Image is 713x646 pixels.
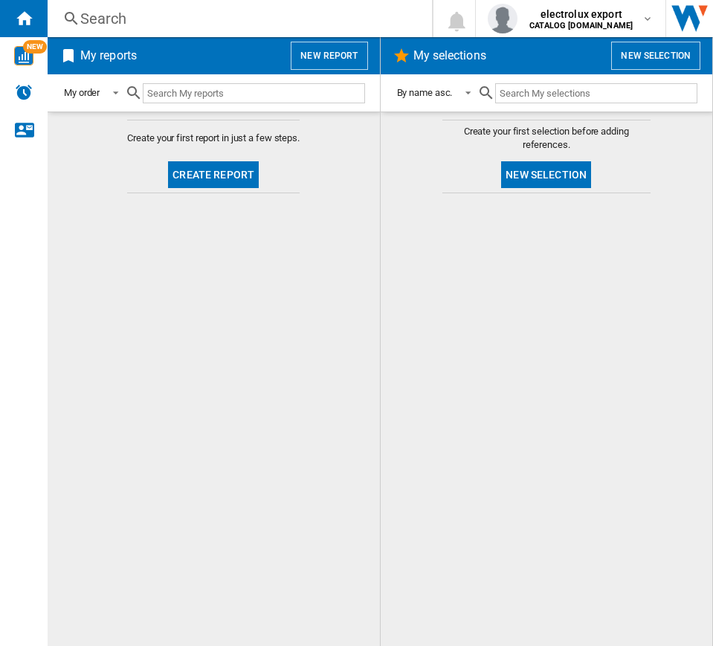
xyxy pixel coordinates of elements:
img: wise-card.svg [14,46,33,65]
h2: My selections [410,42,489,70]
div: By name asc. [397,87,453,98]
button: Create report [168,161,259,188]
div: Search [80,8,393,29]
span: NEW [23,40,47,54]
img: profile.jpg [488,4,517,33]
input: Search My reports [143,83,364,103]
button: New selection [501,161,591,188]
img: alerts-logo.svg [15,83,33,101]
input: Search My selections [495,83,697,103]
button: New selection [611,42,700,70]
span: Create your first report in just a few steps. [127,132,300,145]
button: New report [291,42,367,70]
b: CATALOG [DOMAIN_NAME] [529,21,633,30]
span: electrolux export [529,7,633,22]
h2: My reports [77,42,140,70]
span: Create your first selection before adding references. [442,125,651,152]
div: My order [64,87,100,98]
